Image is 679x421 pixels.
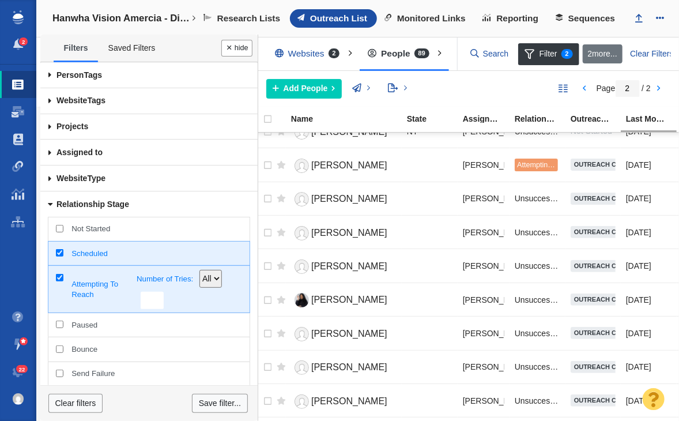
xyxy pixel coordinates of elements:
[40,114,258,140] a: Projects
[311,127,387,137] span: [PERSON_NAME]
[291,324,397,344] a: [PERSON_NAME]
[515,396,560,406] span: Unsuccessful - No Reply
[377,9,476,28] a: Monitored Links
[291,257,397,277] a: [PERSON_NAME]
[291,392,397,412] a: [PERSON_NAME]
[284,82,328,95] span: Add People
[515,193,560,204] span: Unsuccessful - No Reply
[311,261,387,271] span: [PERSON_NAME]
[71,224,242,234] span: Not Started
[266,79,342,99] button: Add People
[291,122,397,142] a: [PERSON_NAME]
[40,62,258,88] a: Tags
[510,182,565,215] td: Unsuccessful - No Reply
[311,362,387,372] span: [PERSON_NAME]
[407,115,462,123] div: State
[517,161,605,169] span: Attempting To Reach (1 try)
[48,394,103,414] a: Clear filters
[16,365,28,374] span: 22
[329,48,340,58] span: 2
[463,115,514,123] div: Assigned To
[497,13,539,24] span: Reporting
[626,220,672,245] div: [DATE]
[466,44,514,64] input: Search
[311,396,387,406] span: [PERSON_NAME]
[463,321,504,345] div: [PERSON_NAME]
[515,328,560,339] span: Unsuccessful - No Reply
[515,295,560,305] span: Unsuccessful - No Reply
[13,393,24,405] img: 7fb476f5f58765841e71330b60249933
[291,358,397,378] a: [PERSON_NAME]
[510,249,565,283] td: Unsuccessful - No Reply
[98,36,165,61] a: Saved Filters
[463,186,504,211] div: [PERSON_NAME]
[311,329,387,339] span: [PERSON_NAME]
[71,249,242,259] span: Scheduled
[137,275,193,283] span: Number of Tries:
[568,13,615,24] span: Sequences
[13,10,23,24] img: buzzstream_logo_iconsimple.png
[510,216,565,249] td: Unsuccessful - No Reply
[56,370,63,377] input: Send Failure
[311,228,387,238] span: [PERSON_NAME]
[626,186,672,211] div: [DATE]
[397,13,466,24] span: Monitored Links
[54,36,98,61] a: Filters
[56,70,84,80] span: Person
[571,115,625,123] div: Outreach Status
[40,88,258,114] a: Tags
[310,13,367,24] span: Outreach List
[510,317,565,350] td: Unsuccessful - No Reply
[311,194,387,204] span: [PERSON_NAME]
[291,115,406,125] a: Name
[291,290,397,310] a: [PERSON_NAME]
[291,156,397,176] a: [PERSON_NAME]
[626,388,672,413] div: [DATE]
[407,115,462,125] a: State
[56,96,87,105] span: Website
[626,253,672,278] div: [DATE]
[291,189,397,209] a: [PERSON_NAME]
[463,355,504,379] div: [PERSON_NAME]
[311,295,387,305] span: [PERSON_NAME]
[19,37,28,46] span: 2
[290,9,377,28] a: Outreach List
[56,345,63,353] input: Bounce
[71,369,242,379] span: Send Failure
[626,152,672,177] div: [DATE]
[515,115,569,123] div: Relationship Stage
[40,166,258,191] a: Type
[583,44,623,64] button: 2more...
[588,49,617,58] span: 2 more...
[52,13,193,24] h4: Hanwha Vision Amercia - Digital PR - AI in Education: The Growing Debate Across Generations and D...
[561,49,573,59] span: 2
[463,152,504,177] div: [PERSON_NAME]
[71,279,137,300] span: Attempting To Reach
[515,227,560,238] span: Unsuccessful - No Reply
[463,115,514,125] a: Assigned To
[192,394,247,414] a: Save filter...
[311,160,387,170] span: [PERSON_NAME]
[56,174,87,183] span: Website
[510,148,565,182] td: Attempting To Reach (1 try)
[40,140,258,166] a: Assigned to
[196,9,290,28] a: Research Lists
[515,115,569,125] a: Relationship Stage
[548,9,625,28] a: Sequences
[571,115,625,125] a: Outreach Status
[199,270,222,288] select: Attempting To Reach Number of Tries:
[71,320,242,330] span: Paused
[510,283,565,316] td: Unsuccessful - No Reply
[221,40,252,57] button: Done
[56,321,63,328] input: Paused
[510,350,565,384] td: Unsuccessful - No Reply
[56,225,63,232] input: Not Started
[463,287,504,312] div: [PERSON_NAME]
[626,355,672,379] div: [DATE]
[626,287,672,312] div: [DATE]
[40,191,258,217] a: Relationship Stage
[463,253,504,278] div: [PERSON_NAME]
[510,384,565,418] td: Unsuccessful - No Reply
[518,43,579,65] span: Filter
[141,292,164,309] input: Attempting To Reach Number of Tries:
